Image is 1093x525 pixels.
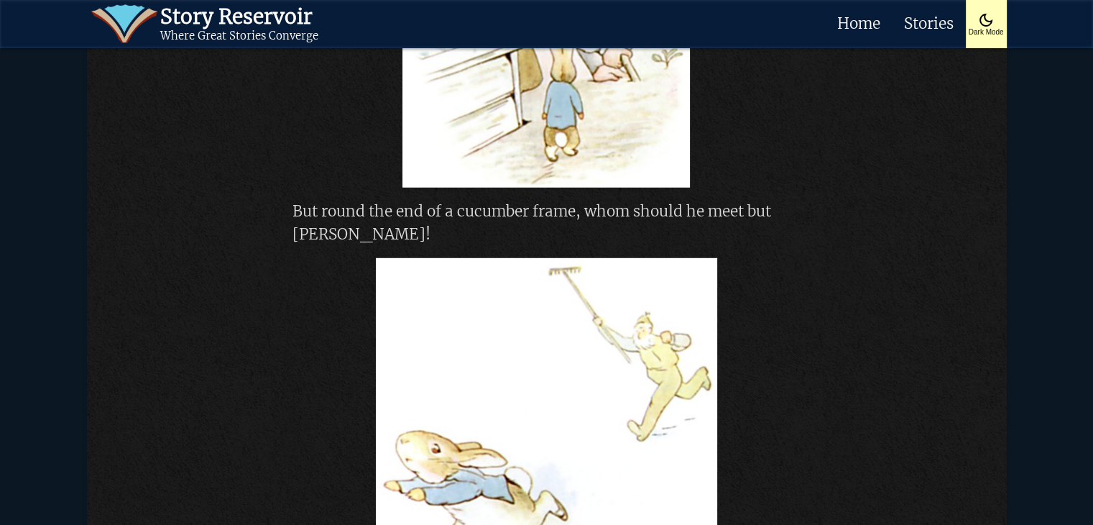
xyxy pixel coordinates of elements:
p: But round the end of a cucumber frame, whom should he meet but [PERSON_NAME]! [292,200,801,246]
img: Turn On Dark Mode [977,12,995,29]
div: Where Great Stories Converge [160,29,318,43]
div: Story Reservoir [160,4,318,29]
div: Dark Mode [969,29,1004,37]
img: icon of book with waver spilling out. [91,4,158,43]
